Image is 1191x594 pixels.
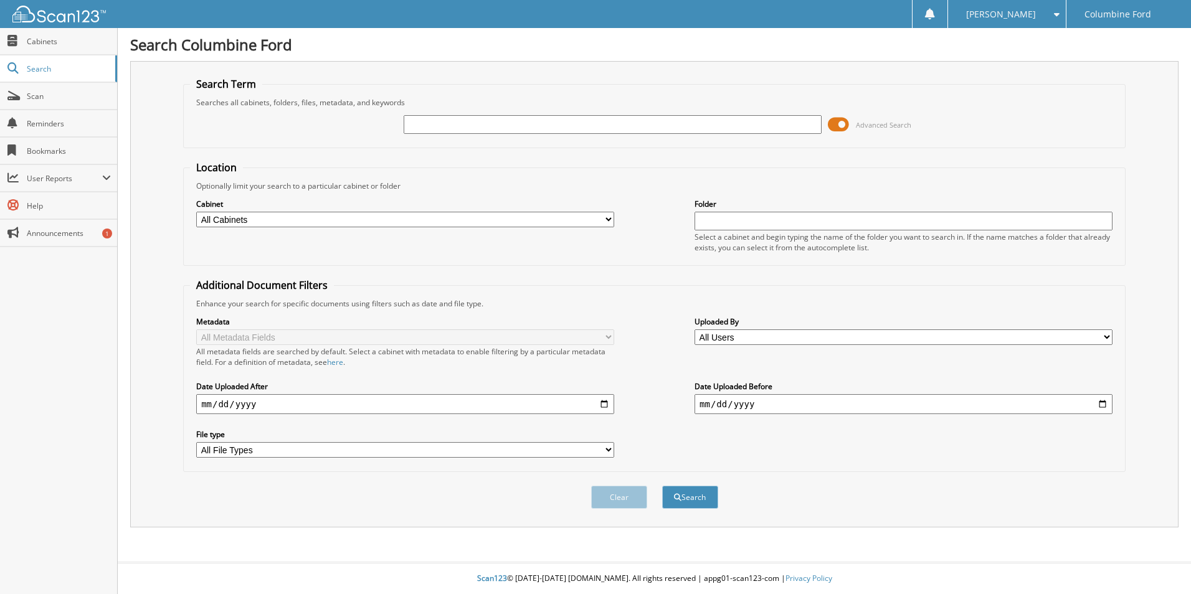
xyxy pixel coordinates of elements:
legend: Location [190,161,243,174]
span: User Reports [27,173,102,184]
input: start [196,394,614,414]
img: scan123-logo-white.svg [12,6,106,22]
input: end [695,394,1113,414]
a: here [327,357,343,367]
label: Folder [695,199,1113,209]
h1: Search Columbine Ford [130,34,1179,55]
label: Date Uploaded After [196,381,614,392]
a: Privacy Policy [785,573,832,583]
span: Scan123 [477,573,507,583]
span: Scan [27,91,111,101]
label: Date Uploaded Before [695,381,1113,392]
label: Cabinet [196,199,614,209]
label: File type [196,429,614,440]
div: Enhance your search for specific documents using filters such as date and file type. [190,298,1119,309]
span: [PERSON_NAME] [966,11,1036,18]
span: Help [27,200,111,211]
button: Clear [591,486,647,509]
span: Search [27,64,109,74]
label: Metadata [196,316,614,327]
div: © [DATE]-[DATE] [DOMAIN_NAME]. All rights reserved | appg01-scan123-com | [118,563,1191,594]
span: Cabinets [27,36,111,47]
label: Uploaded By [695,316,1113,327]
div: All metadata fields are searched by default. Select a cabinet with metadata to enable filtering b... [196,346,614,367]
legend: Additional Document Filters [190,278,334,292]
span: Bookmarks [27,146,111,156]
span: Advanced Search [856,120,911,130]
div: Optionally limit your search to a particular cabinet or folder [190,181,1119,191]
div: 1 [102,229,112,238]
button: Search [662,486,718,509]
span: Announcements [27,228,111,238]
span: Columbine Ford [1084,11,1151,18]
div: Select a cabinet and begin typing the name of the folder you want to search in. If the name match... [695,232,1113,253]
span: Reminders [27,118,111,129]
div: Searches all cabinets, folders, files, metadata, and keywords [190,97,1119,108]
legend: Search Term [190,77,262,91]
